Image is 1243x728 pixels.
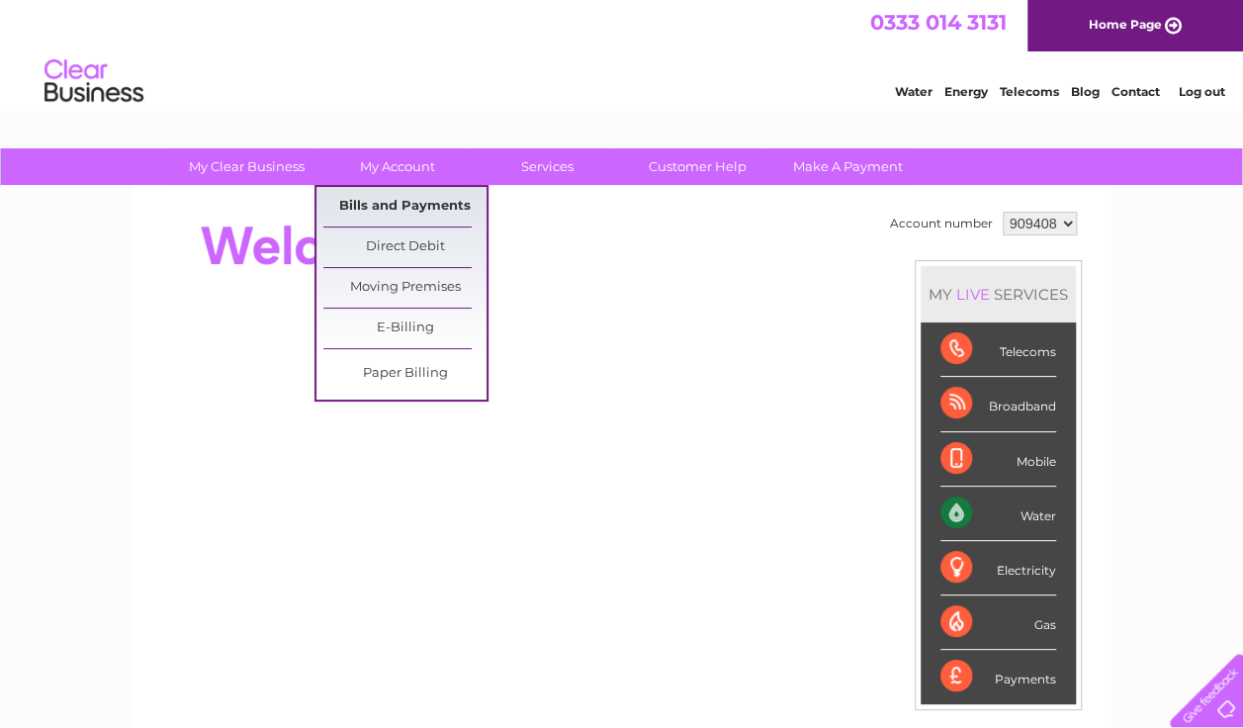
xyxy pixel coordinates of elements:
[1071,84,1100,99] a: Blog
[1111,84,1160,99] a: Contact
[940,487,1056,541] div: Water
[323,187,487,227] a: Bills and Payments
[940,595,1056,650] div: Gas
[952,285,994,304] div: LIVE
[1000,84,1059,99] a: Telecoms
[323,354,487,394] a: Paper Billing
[616,148,779,185] a: Customer Help
[466,148,629,185] a: Services
[944,84,988,99] a: Energy
[940,322,1056,377] div: Telecoms
[940,432,1056,487] div: Mobile
[155,11,1090,96] div: Clear Business is a trading name of Verastar Limited (registered in [GEOGRAPHIC_DATA] No. 3667643...
[165,148,328,185] a: My Clear Business
[323,227,487,267] a: Direct Debit
[323,268,487,308] a: Moving Premises
[1178,84,1224,99] a: Log out
[940,377,1056,431] div: Broadband
[315,148,479,185] a: My Account
[921,266,1076,322] div: MY SERVICES
[885,207,998,240] td: Account number
[870,10,1007,35] a: 0333 014 3131
[895,84,932,99] a: Water
[940,650,1056,703] div: Payments
[940,541,1056,595] div: Electricity
[323,309,487,348] a: E-Billing
[44,51,144,112] img: logo.png
[766,148,930,185] a: Make A Payment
